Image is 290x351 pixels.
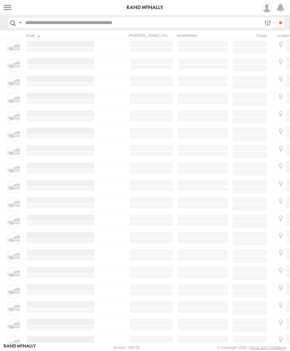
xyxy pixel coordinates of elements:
img: rand-logo.svg [127,5,163,10]
a: Terms and Conditions [249,345,286,350]
div: Version: 305.01 [113,345,140,350]
div: [PERSON_NAME]./Vin [129,33,174,38]
div: © Copyright 2025 - [217,345,286,350]
div: Model/Make [177,33,229,38]
div: Click to Sort [26,33,95,38]
label: Search Query [17,18,23,28]
label: Search Filter Options [261,18,276,28]
a: Visit our Website [4,344,36,351]
div: Usage [232,33,273,38]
